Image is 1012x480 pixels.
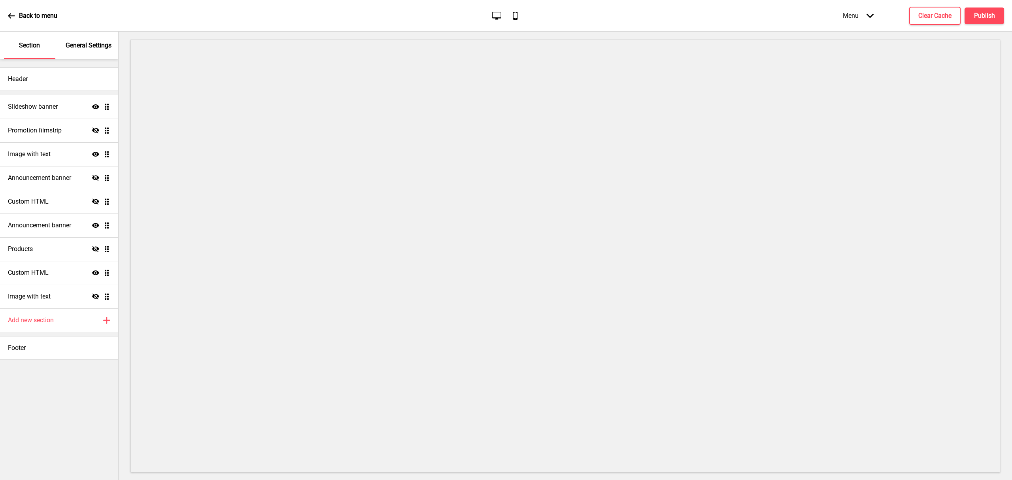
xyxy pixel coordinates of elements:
[8,268,49,277] h4: Custom HTML
[8,316,54,325] h4: Add new section
[965,8,1004,24] button: Publish
[918,11,952,20] h4: Clear Cache
[8,75,28,83] h4: Header
[19,11,57,20] p: Back to menu
[8,102,58,111] h4: Slideshow banner
[8,126,62,135] h4: Promotion filmstrip
[909,7,961,25] button: Clear Cache
[8,5,57,26] a: Back to menu
[8,174,71,182] h4: Announcement banner
[8,245,33,253] h4: Products
[8,221,71,230] h4: Announcement banner
[66,41,111,50] p: General Settings
[8,344,26,352] h4: Footer
[974,11,995,20] h4: Publish
[8,292,51,301] h4: Image with text
[8,197,49,206] h4: Custom HTML
[19,41,40,50] p: Section
[835,4,882,27] div: Menu
[8,150,51,159] h4: Image with text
